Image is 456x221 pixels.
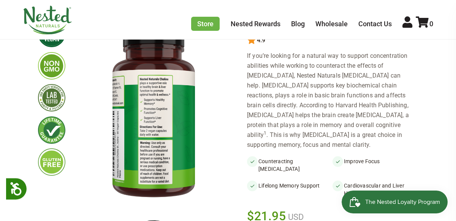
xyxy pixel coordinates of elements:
div: If you’re looking for a natural way to support concentration abilities while working to counterac... [247,51,418,150]
li: Improve Focus [332,156,418,174]
img: Choline Bitartrate [78,14,230,211]
a: Contact Us [358,20,392,28]
span: 0 [429,20,433,28]
img: lifetimeguarantee [38,116,65,144]
a: Nested Rewards [231,20,280,28]
a: Store [191,17,220,31]
li: Cardiovascular and Liver Health [332,180,418,199]
a: Blog [291,20,305,28]
img: star.svg [247,36,256,45]
li: Lifelong Memory Support [247,180,332,199]
img: thirdpartytested [38,84,65,111]
img: gmofree [38,52,65,79]
img: Nested Naturals [23,6,72,35]
sup: 1 [264,130,266,136]
li: Counteracting [MEDICAL_DATA] [247,156,332,174]
img: glutenfree [38,148,65,176]
a: Wholesale [315,20,348,28]
a: 0 [416,20,433,28]
iframe: Button to open loyalty program pop-up [342,191,448,213]
span: 4.9 [256,37,265,44]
